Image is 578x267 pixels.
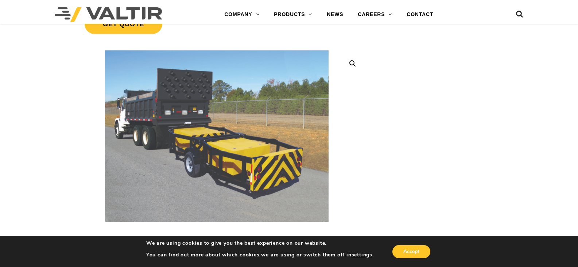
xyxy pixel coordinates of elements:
[55,7,162,22] img: Valtir
[392,245,430,258] button: Accept
[146,240,374,247] p: We are using cookies to give you the best experience on our website.
[267,7,319,22] a: PRODUCTS
[319,7,350,22] a: NEWS
[146,252,374,258] p: You can find out more about which cookies we are using or switch them off in .
[217,7,267,22] a: COMPANY
[68,5,366,43] a: Get Quote
[350,7,399,22] a: CAREERS
[352,252,372,258] button: settings
[85,14,162,34] span: Get Quote
[399,7,441,22] a: CONTACT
